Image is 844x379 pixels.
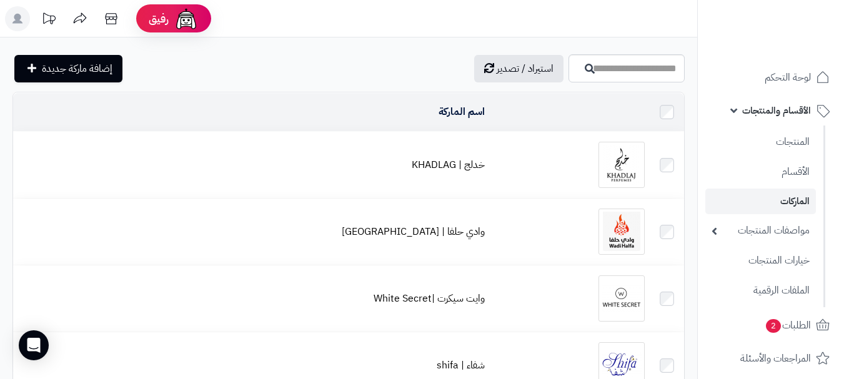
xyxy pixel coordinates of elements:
span: الطلبات [765,317,811,334]
span: لوحة التحكم [765,69,811,86]
a: وادي حلفا | [GEOGRAPHIC_DATA] [342,224,485,239]
a: تحديثات المنصة [33,6,64,34]
span: رفيق [149,11,169,26]
a: مواصفات المنتجات [705,217,816,244]
div: Open Intercom Messenger [19,330,49,360]
a: المنتجات [705,129,816,155]
span: إضافة ماركة جديدة [42,61,112,76]
img: وايت سيكرت |White Secret [598,275,645,322]
img: logo-2.png [759,32,832,58]
a: إضافة ماركة جديدة [14,55,122,82]
img: وادي حلفا | Wadi Halfa [598,209,645,255]
a: خيارات المنتجات [705,247,816,274]
a: خدلج | KHADLAG [412,157,485,172]
img: ai-face.png [174,6,199,31]
a: الماركات [705,189,816,214]
a: الملفات الرقمية [705,277,816,304]
a: استيراد / تصدير [474,55,563,82]
a: اسم الماركة [439,104,485,119]
a: وايت سيكرت |White Secret [374,291,485,306]
span: الأقسام والمنتجات [742,102,811,119]
span: استيراد / تصدير [497,61,554,76]
a: لوحة التحكم [705,62,837,92]
a: المراجعات والأسئلة [705,343,837,373]
a: الطلبات2 [705,310,837,340]
a: شفاء | shifa [437,358,485,373]
a: الأقسام [705,159,816,185]
span: 2 [766,319,781,333]
img: خدلج | KHADLAG [598,142,645,188]
span: المراجعات والأسئلة [740,350,811,367]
